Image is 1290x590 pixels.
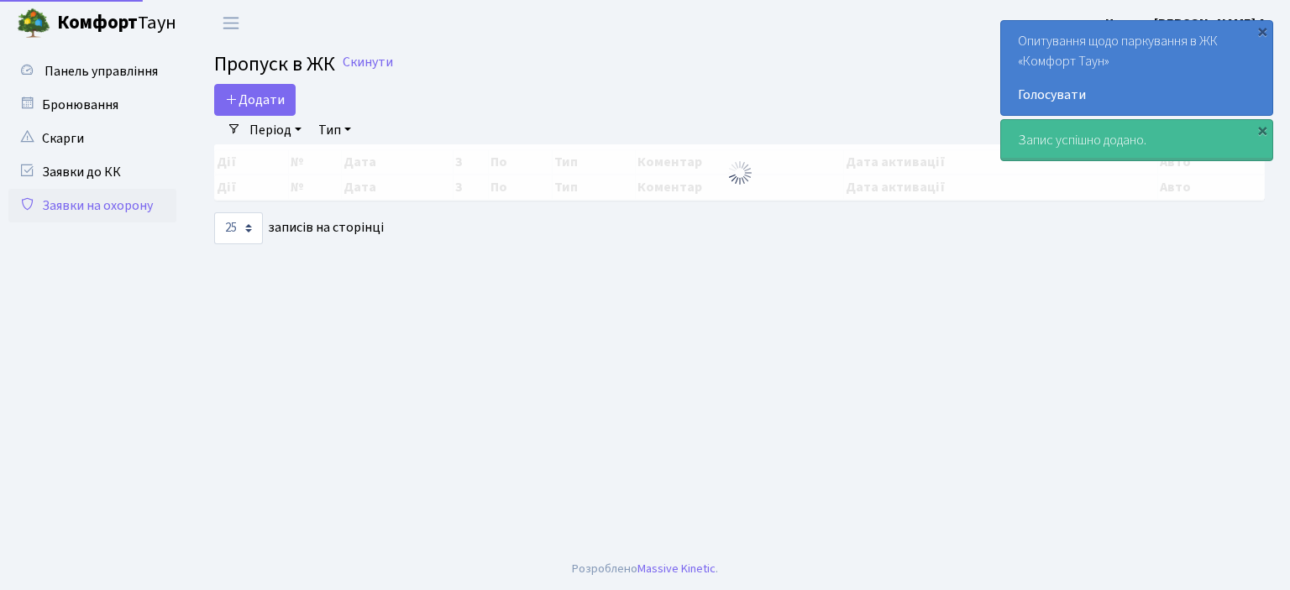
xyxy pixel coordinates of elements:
[214,50,335,79] span: Пропуск в ЖК
[57,9,138,36] b: Комфорт
[1001,21,1272,115] div: Опитування щодо паркування в ЖК «Комфорт Таун»
[312,116,358,144] a: Тип
[8,88,176,122] a: Бронювання
[8,189,176,222] a: Заявки на охорону
[57,9,176,38] span: Таун
[8,122,176,155] a: Скарги
[637,560,716,577] a: Massive Kinetic
[17,7,50,40] img: logo.png
[45,62,158,81] span: Панель управління
[1105,13,1270,34] a: Цитрус [PERSON_NAME] А.
[243,116,308,144] a: Період
[1105,14,1270,33] b: Цитрус [PERSON_NAME] А.
[1001,120,1272,160] div: Запис успішно додано.
[214,212,263,244] select: записів на сторінці
[8,155,176,189] a: Заявки до КК
[572,560,718,578] div: Розроблено .
[343,55,393,70] a: Скинути
[225,91,285,109] span: Додати
[214,84,296,116] a: Додати
[1018,85,1256,105] a: Голосувати
[8,55,176,88] a: Панель управління
[1254,23,1271,39] div: ×
[214,212,384,244] label: записів на сторінці
[210,9,252,37] button: Переключити навігацію
[1254,122,1271,138] div: ×
[726,159,753,186] img: Обробка...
